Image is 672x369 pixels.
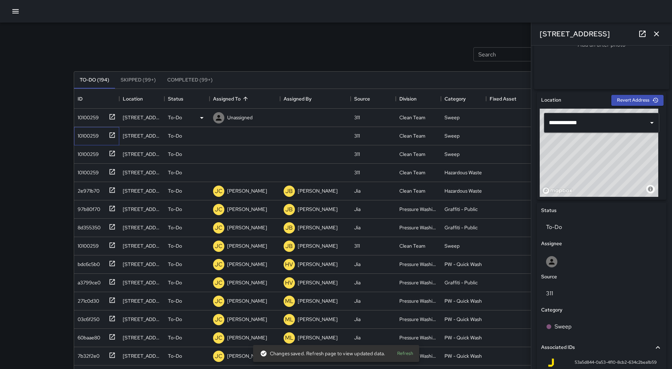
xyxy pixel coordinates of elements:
p: JC [215,260,223,269]
p: [PERSON_NAME] [298,297,338,304]
div: Source [354,89,370,109]
div: Pressure Washing [399,334,437,341]
div: 98 7th Street [123,132,161,139]
p: [PERSON_NAME] [227,187,267,194]
div: Pressure Washing [399,297,437,304]
p: JB [285,205,293,214]
div: Changes saved. Refresh page to view updated data. [260,347,385,360]
p: To-Do [168,114,182,121]
div: ID [74,89,119,109]
div: Jia [354,261,361,268]
div: 10100259 [75,129,99,139]
div: 104 7th Street [123,151,161,158]
div: Assigned To [213,89,241,109]
p: JC [215,279,223,287]
div: Division [396,89,441,109]
div: Clean Team [399,132,425,139]
p: [PERSON_NAME] [227,352,267,359]
p: To-Do [168,132,182,139]
div: 30 Grove Street [123,261,161,268]
p: HV [285,279,293,287]
p: [PERSON_NAME] [227,261,267,268]
div: 03c6f250 [75,313,99,323]
p: JB [285,242,293,250]
p: [PERSON_NAME] [298,206,338,213]
div: Sweep [444,242,460,249]
div: Category [444,89,466,109]
div: 2e971b70 [75,184,99,194]
p: To-Do [168,187,182,194]
p: To-Do [168,242,182,249]
div: Jia [354,187,361,194]
p: [PERSON_NAME] [227,242,267,249]
p: JC [215,242,223,250]
p: JC [215,187,223,195]
button: Skipped (99+) [115,72,162,89]
div: 901 Market Street [123,334,161,341]
div: Clean Team [399,151,425,158]
div: Hazardous Waste [444,187,482,194]
button: Sort [241,94,250,104]
p: [PERSON_NAME] [298,187,338,194]
p: ML [285,334,293,342]
p: ML [285,315,293,324]
div: 10100259 [75,166,99,176]
div: Category [441,89,486,109]
div: 311 [354,132,360,139]
div: Assigned By [284,89,311,109]
p: [PERSON_NAME] [227,316,267,323]
div: PW - Quick Wash [444,316,482,323]
p: To-Do [168,169,182,176]
div: Clean Team [399,242,425,249]
div: 1101 Market Street [123,206,161,213]
p: To-Do [168,297,182,304]
div: 10100259 [75,240,99,249]
div: Jia [354,224,361,231]
div: Pressure Washing [399,224,437,231]
p: JC [215,334,223,342]
p: To-Do [168,224,182,231]
div: Clean Team [399,114,425,121]
div: 311 [354,169,360,176]
div: Jia [354,297,361,304]
div: Jia [354,279,361,286]
div: PW - Quick Wash [444,261,482,268]
div: 97b80f70 [75,203,100,213]
div: 1029 Market Street [123,187,161,194]
div: Clean Team [399,187,425,194]
p: HV [285,260,293,269]
button: To-Do (194) [74,72,115,89]
div: Fixed Asset [486,89,531,109]
div: Pressure Washing [399,316,437,323]
p: [PERSON_NAME] [227,224,267,231]
div: Hazardous Waste [444,169,482,176]
div: Fixed Asset [490,89,516,109]
p: To-Do [168,151,182,158]
p: [PERSON_NAME] [298,224,338,231]
p: To-Do [168,206,182,213]
div: 413 Tehama Street [123,114,161,121]
div: PW - Quick Wash [444,297,482,304]
p: [PERSON_NAME] [298,316,338,323]
div: 39 Mason Street [123,297,161,304]
p: To-Do [168,279,182,286]
div: Division [399,89,417,109]
div: a3799ce0 [75,276,101,286]
div: 311 [354,114,360,121]
button: Refresh [394,348,416,359]
p: [PERSON_NAME] [227,279,267,286]
div: Assigned To [210,89,280,109]
div: 311 [354,242,360,249]
p: To-Do [168,334,182,341]
div: 993 Mission Street [123,279,161,286]
div: Assigned By [280,89,351,109]
div: Graffiti - Public [444,206,478,213]
div: 60baae80 [75,331,100,341]
p: ML [285,297,293,306]
div: Graffiti - Public [444,224,478,231]
p: To-Do [168,316,182,323]
p: JC [215,315,223,324]
div: PW - Quick Wash [444,352,482,359]
div: Graffiti - Public [444,279,478,286]
p: JB [285,224,293,232]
